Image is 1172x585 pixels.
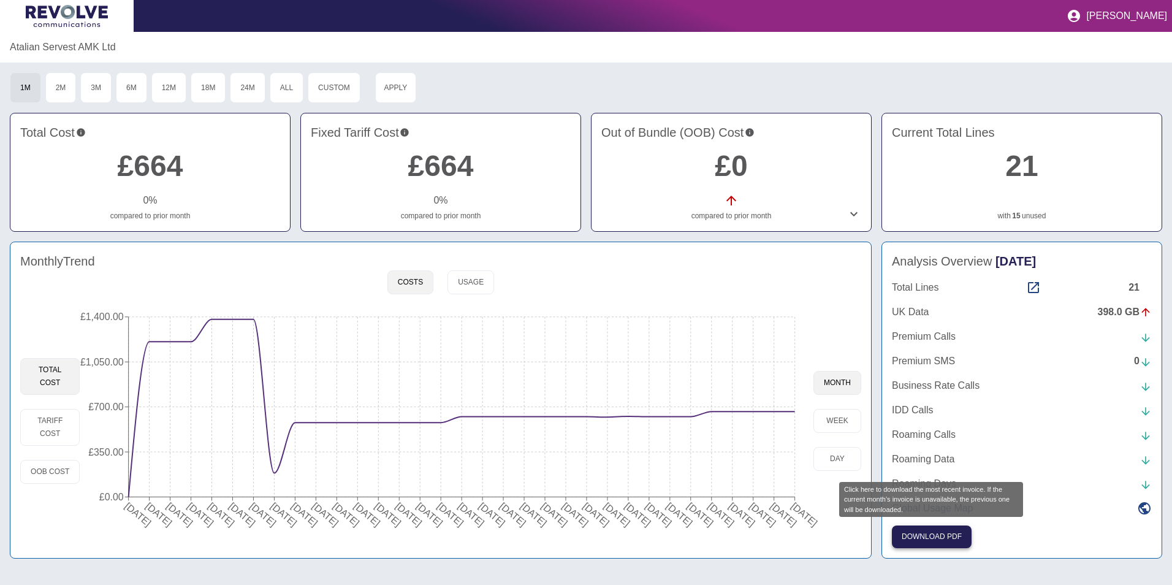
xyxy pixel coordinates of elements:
[892,210,1152,221] p: with unused
[45,72,77,103] button: 2M
[20,409,80,446] button: Tariff Cost
[813,409,861,433] button: week
[373,500,403,528] tspan: [DATE]
[118,150,183,182] a: £664
[1062,4,1172,28] button: [PERSON_NAME]
[20,252,95,270] h4: Monthly Trend
[270,72,303,103] button: All
[80,357,124,367] tspan: £1,050.00
[623,500,653,528] tspan: [DATE]
[892,280,939,295] p: Total Lines
[892,403,934,418] p: IDD Calls
[311,500,341,528] tspan: [DATE]
[144,500,174,528] tspan: [DATE]
[89,402,124,412] tspan: £700.00
[727,500,757,528] tspan: [DATE]
[248,500,278,528] tspan: [DATE]
[311,123,571,142] h4: Fixed Tariff Cost
[143,193,157,208] p: 0 %
[89,447,124,457] tspan: £350.00
[230,72,265,103] button: 24M
[560,500,590,528] tspan: [DATE]
[269,500,299,528] tspan: [DATE]
[80,312,124,322] tspan: £1,400.00
[433,193,447,208] p: 0 %
[839,482,1023,518] div: Click here to download the most recent invoice. If the current month’s invoice is unavailable, th...
[186,500,216,528] tspan: [DATE]
[892,354,1152,369] a: Premium SMS0
[375,72,416,103] button: Apply
[308,72,360,103] button: Custom
[10,40,116,55] a: Atalian Servest AMK Ltd
[715,150,747,182] a: £0
[892,329,1152,344] a: Premium Calls
[769,500,799,528] tspan: [DATE]
[408,150,474,182] a: £664
[1128,280,1152,295] div: 21
[892,452,954,467] p: Roaming Data
[601,123,861,142] h4: Out of Bundle (OOB) Cost
[99,492,124,502] tspan: £0.00
[1134,354,1152,369] div: 0
[892,427,956,442] p: Roaming Calls
[813,447,861,471] button: day
[892,526,972,548] button: Click here to download the most recent invoice. If the current month’s invoice is unavailable, th...
[1098,305,1152,319] div: 398.0 GB
[892,123,1152,142] h4: Current Total Lines
[581,500,611,528] tspan: [DATE]
[414,500,444,528] tspan: [DATE]
[151,72,186,103] button: 12M
[539,500,569,528] tspan: [DATE]
[813,371,861,395] button: month
[748,500,778,528] tspan: [DATE]
[76,123,86,142] svg: This is the total charges incurred over 1 months
[80,72,112,103] button: 3M
[20,460,80,484] button: OOB Cost
[456,500,486,528] tspan: [DATE]
[26,5,108,27] img: Logo
[191,72,226,103] button: 18M
[20,358,80,395] button: Total Cost
[290,500,320,528] tspan: [DATE]
[498,500,528,528] tspan: [DATE]
[892,452,1152,467] a: Roaming Data
[207,500,237,528] tspan: [DATE]
[892,354,955,369] p: Premium SMS
[892,378,980,393] p: Business Rate Calls
[995,254,1036,268] span: [DATE]
[892,305,929,319] p: UK Data
[477,500,507,528] tspan: [DATE]
[602,500,632,528] tspan: [DATE]
[892,476,956,491] p: Roaming Days
[706,500,736,528] tspan: [DATE]
[10,72,41,103] button: 1M
[892,476,1152,491] a: Roaming Days
[892,427,1152,442] a: Roaming Calls
[1012,210,1020,221] a: 15
[685,500,715,528] tspan: [DATE]
[387,270,433,294] button: Costs
[123,500,153,528] tspan: [DATE]
[664,500,694,528] tspan: [DATE]
[165,500,195,528] tspan: [DATE]
[892,403,1152,418] a: IDD Calls
[892,305,1152,319] a: UK Data398.0 GB
[790,500,820,528] tspan: [DATE]
[892,252,1152,270] h4: Analysis Overview
[447,270,494,294] button: Usage
[892,329,956,344] p: Premium Calls
[1086,10,1167,21] p: [PERSON_NAME]
[394,500,424,528] tspan: [DATE]
[644,500,674,528] tspan: [DATE]
[892,378,1152,393] a: Business Rate Calls
[519,500,549,528] tspan: [DATE]
[20,210,280,221] p: compared to prior month
[1005,150,1038,182] a: 21
[435,500,465,528] tspan: [DATE]
[311,210,571,221] p: compared to prior month
[745,123,755,142] svg: Costs outside of your fixed tariff
[352,500,382,528] tspan: [DATE]
[116,72,147,103] button: 6M
[892,280,1152,295] a: Total Lines21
